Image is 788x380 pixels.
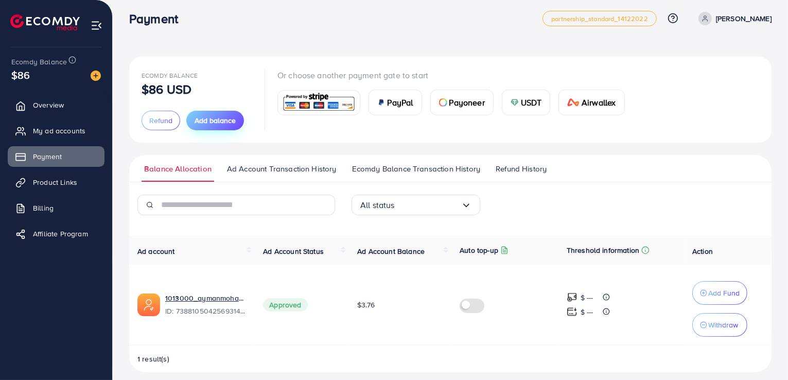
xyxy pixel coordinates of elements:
span: partnership_standard_14122022 [551,15,648,22]
a: Product Links [8,172,104,193]
span: Ad Account Transaction History [227,163,337,175]
a: 1013000_aymanmohammadayyach_1720177274843 [165,293,247,303]
p: Or choose another payment gate to start [277,69,633,81]
div: <span class='underline'>1013000_aymanmohammadayyach_1720177274843</span></br>7388105042569314320 [165,293,247,317]
span: All status [360,197,395,213]
a: cardAirwallex [558,90,624,115]
img: logo [10,14,80,30]
span: Billing [33,203,54,213]
span: Balance Allocation [144,163,212,175]
span: 1 result(s) [137,354,169,364]
a: cardPayPal [369,90,422,115]
span: Affiliate Program [33,229,88,239]
span: $86 [11,67,30,82]
p: Withdraw [708,319,738,331]
a: Overview [8,95,104,115]
span: Refund [149,115,172,126]
p: [PERSON_NAME] [716,12,772,25]
iframe: Chat [744,334,780,372]
span: My ad accounts [33,126,85,136]
a: cardUSDT [502,90,551,115]
img: menu [91,20,102,31]
img: card [281,92,357,114]
a: Affiliate Program [8,223,104,244]
button: Withdraw [692,313,747,337]
p: Add Fund [708,287,740,299]
span: Airwallex [582,96,616,109]
span: $3.76 [357,300,375,310]
button: Refund [142,111,180,130]
img: image [91,71,101,81]
span: Overview [33,100,64,110]
span: Action [692,246,713,256]
span: USDT [521,96,542,109]
img: card [439,98,447,107]
button: Add balance [186,111,244,130]
img: card [377,98,386,107]
span: Payment [33,151,62,162]
button: Add Fund [692,281,747,305]
span: PayPal [388,96,413,109]
span: Approved [263,298,307,312]
img: card [511,98,519,107]
a: cardPayoneer [430,90,494,115]
p: Threshold information [567,244,639,256]
h3: Payment [129,11,186,26]
a: card [277,90,360,115]
span: Ecomdy Balance [11,57,67,67]
p: $86 USD [142,83,191,95]
a: partnership_standard_14122022 [542,11,657,26]
img: top-up amount [567,292,577,303]
img: top-up amount [567,306,577,317]
span: Ad Account Balance [357,246,425,256]
img: ic-ads-acc.e4c84228.svg [137,293,160,316]
span: Product Links [33,177,77,187]
span: Ecomdy Balance Transaction History [352,163,480,175]
span: Add balance [195,115,236,126]
p: $ --- [581,306,593,318]
a: Billing [8,198,104,218]
a: My ad accounts [8,120,104,141]
a: [PERSON_NAME] [694,12,772,25]
a: Payment [8,146,104,167]
div: Search for option [352,195,480,215]
span: Ad account [137,246,175,256]
input: Search for option [395,197,461,213]
span: Ad Account Status [263,246,324,256]
p: $ --- [581,291,593,304]
span: Ecomdy Balance [142,71,198,80]
img: card [567,98,580,107]
span: Payoneer [449,96,485,109]
p: Auto top-up [460,244,498,256]
span: Refund History [496,163,547,175]
span: ID: 7388105042569314320 [165,306,247,316]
